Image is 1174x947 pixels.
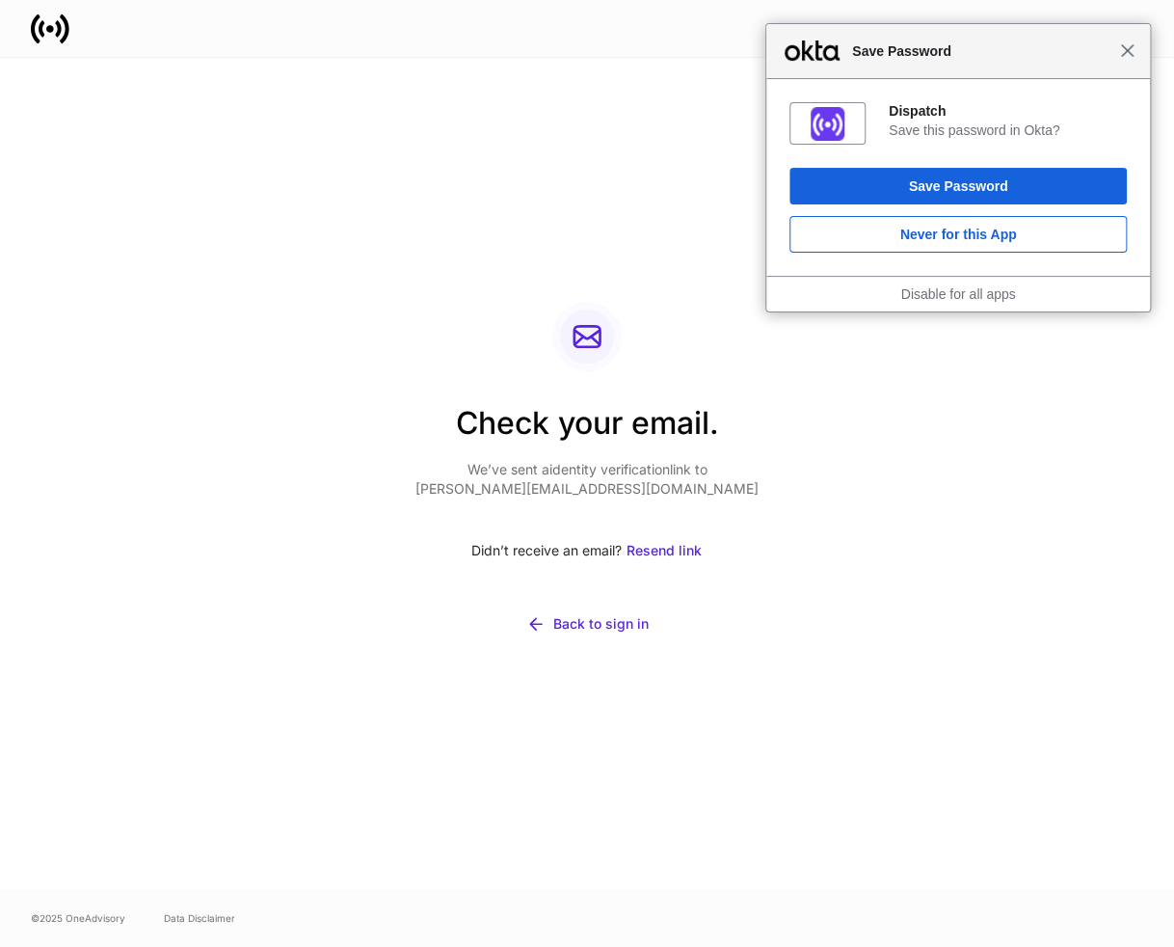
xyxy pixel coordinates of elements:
span: Save Password [842,40,1120,63]
div: Resend link [627,541,702,560]
div: Back to sign in [553,614,649,634]
h2: Check your email. [415,402,759,460]
button: Resend link [626,529,703,572]
img: AAAABklEQVQDAMWBnzTAa2aNAAAAAElFTkSuQmCC [811,107,844,141]
a: Data Disclaimer [164,910,235,926]
button: Save Password [789,168,1127,204]
button: Never for this App [789,216,1127,253]
div: Dispatch [889,102,1127,120]
button: Back to sign in [415,603,759,645]
a: Disable for all apps [900,286,1015,302]
div: Save this password in Okta? [889,122,1127,139]
p: We’ve sent a identity verification link to [PERSON_NAME][EMAIL_ADDRESS][DOMAIN_NAME] [415,460,759,499]
span: © 2025 OneAdvisory [31,910,125,926]
span: Close [1120,43,1134,58]
div: Didn’t receive an email? [415,529,759,572]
